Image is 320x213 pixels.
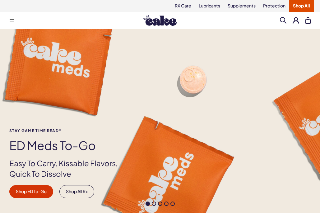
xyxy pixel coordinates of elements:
p: Easy To Carry, Kissable Flavors, Quick To Dissolve [9,158,128,179]
a: Shop All Rx [59,185,94,198]
span: Stay Game time ready [9,129,128,133]
a: Shop ED To-Go [9,185,53,198]
h1: ED Meds to-go [9,139,128,152]
img: Hello Cake [143,15,177,26]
